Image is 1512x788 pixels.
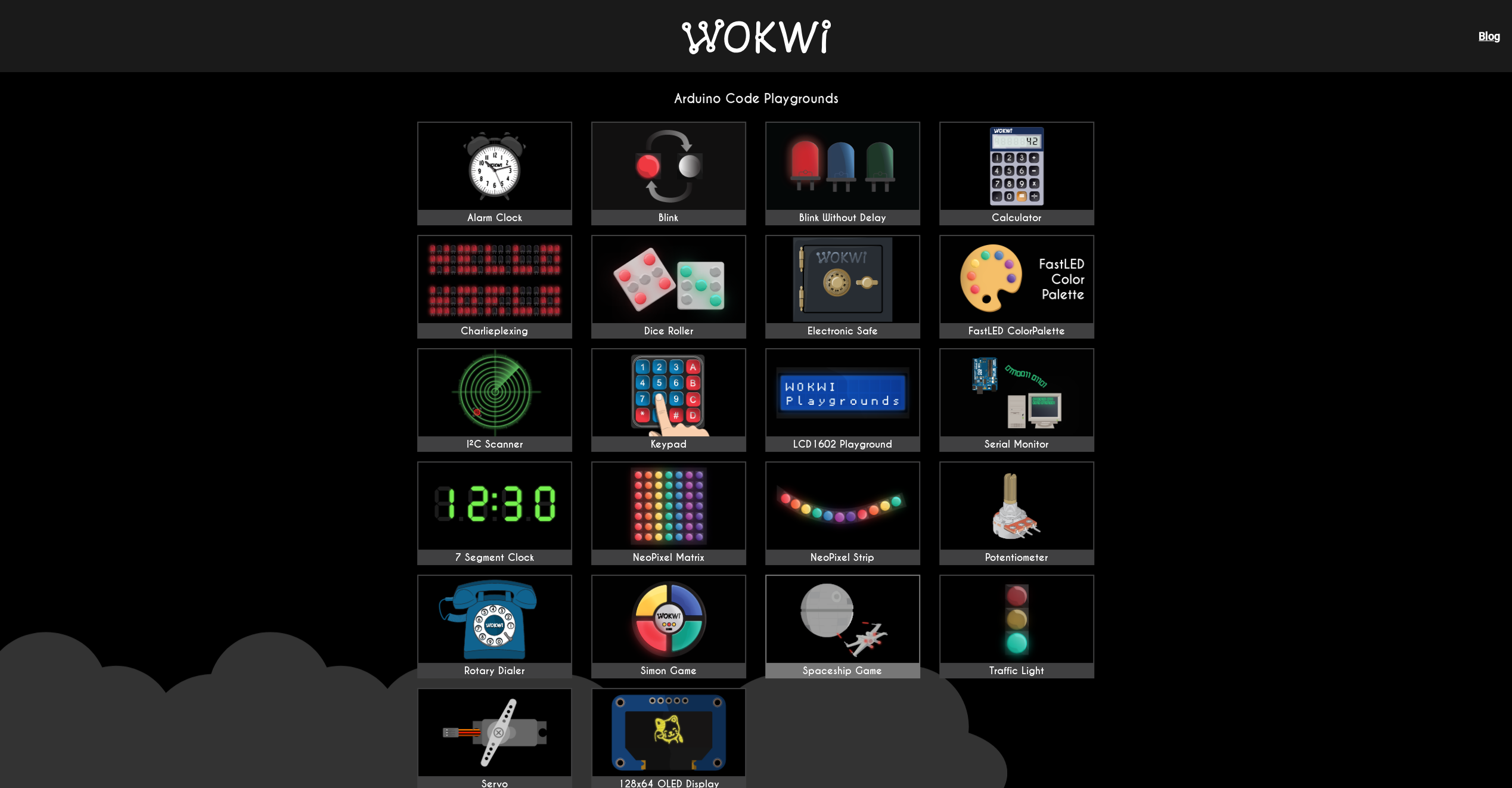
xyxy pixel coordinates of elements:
[766,325,919,337] div: Electronic Safe
[682,19,831,54] img: Wokwi
[765,461,920,565] a: NeoPixel Strip
[1479,30,1500,42] a: Blog
[765,575,920,678] a: Spaceship Game
[766,236,919,323] img: Electronic Safe
[418,665,571,677] div: Rotary Dialer
[940,665,1093,677] div: Traffic Light
[766,576,919,663] img: Spaceship Game
[940,325,1093,337] div: FastLED ColorPalette
[592,123,745,210] img: Blink
[418,325,571,337] div: Charlieplexing
[765,348,920,452] a: LCD1602 Playground
[592,552,745,564] div: NeoPixel Matrix
[939,122,1094,225] a: Calculator
[940,552,1093,564] div: Potentiometer
[940,439,1093,451] div: Serial Monitor
[592,665,745,677] div: Simon Game
[940,236,1093,323] img: FastLED ColorPalette
[940,463,1093,550] img: Potentiometer
[591,461,746,565] a: NeoPixel Matrix
[592,236,745,323] img: Dice Roller
[939,348,1094,452] a: Serial Monitor
[940,576,1093,663] img: Traffic Light
[418,689,571,776] img: Servo
[418,576,571,663] img: Rotary Dialer
[418,236,571,323] img: Charlieplexing
[766,463,919,550] img: NeoPixel Strip
[417,348,572,452] a: I²C Scanner
[418,463,571,550] img: 7 Segment Clock
[418,439,571,451] div: I²C Scanner
[592,689,745,776] img: 128x64 OLED Display
[592,349,745,436] img: Keypad
[418,552,571,564] div: 7 Segment Clock
[765,235,920,339] a: Electronic Safe
[766,123,919,210] img: Blink Without Delay
[417,122,572,225] a: Alarm Clock
[766,212,919,224] div: Blink Without Delay
[591,235,746,339] a: Dice Roller
[591,122,746,225] a: Blink
[408,91,1105,107] h2: Arduino Code Playgrounds
[592,325,745,337] div: Dice Roller
[417,575,572,678] a: Rotary Dialer
[940,349,1093,436] img: Serial Monitor
[939,575,1094,678] a: Traffic Light
[592,463,745,550] img: NeoPixel Matrix
[417,235,572,339] a: Charlieplexing
[418,123,571,210] img: Alarm Clock
[766,665,919,677] div: Spaceship Game
[766,439,919,451] div: LCD1602 Playground
[592,212,745,224] div: Blink
[940,123,1093,210] img: Calculator
[766,349,919,436] img: LCD1602 Playground
[417,461,572,565] a: 7 Segment Clock
[940,212,1093,224] div: Calculator
[592,576,745,663] img: Simon Game
[592,439,745,451] div: Keypad
[939,461,1094,565] a: Potentiometer
[765,122,920,225] a: Blink Without Delay
[939,235,1094,339] a: FastLED ColorPalette
[766,552,919,564] div: NeoPixel Strip
[591,348,746,452] a: Keypad
[418,349,571,436] img: I²C Scanner
[591,575,746,678] a: Simon Game
[418,212,571,224] div: Alarm Clock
